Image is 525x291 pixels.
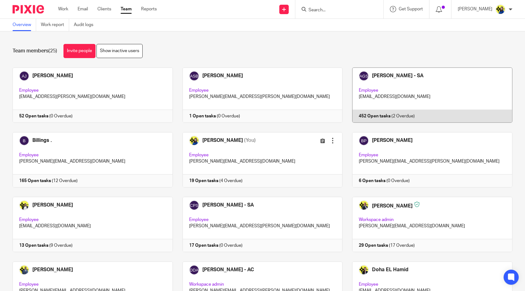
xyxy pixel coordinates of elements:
a: Work [58,6,68,12]
a: Show inactive users [96,44,143,58]
a: Overview [13,19,36,31]
a: Team [121,6,132,12]
a: Reports [141,6,157,12]
span: (25) [48,48,57,53]
a: Invite people [63,44,96,58]
h1: Team members [13,48,57,54]
input: Search [308,8,364,13]
img: Pixie [13,5,44,13]
span: Get Support [399,7,423,11]
img: Bobo-Starbridge%201.jpg [495,4,506,14]
p: [PERSON_NAME] [458,6,492,12]
a: Email [78,6,88,12]
a: Audit logs [74,19,98,31]
a: Clients [97,6,111,12]
a: Work report [41,19,69,31]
